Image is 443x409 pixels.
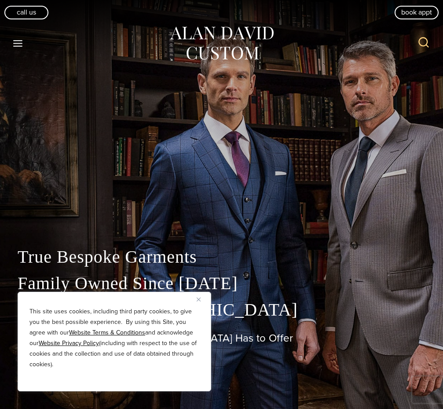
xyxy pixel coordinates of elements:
button: Close [197,294,207,305]
img: Close [197,297,201,301]
a: Call Us [4,6,48,19]
img: Alan David Custom [169,24,275,63]
h1: The Best Custom Suits [GEOGRAPHIC_DATA] Has to Offer [18,332,425,345]
p: This site uses cookies, including third party cookies, to give you the best possible experience. ... [29,306,199,370]
p: True Bespoke Garments Family Owned Since [DATE] Made in the [GEOGRAPHIC_DATA] [18,244,425,323]
a: Website Privacy Policy [39,338,99,348]
button: View Search Form [413,33,434,54]
button: Open menu [9,35,27,51]
a: Website Terms & Conditions [69,328,145,337]
a: book appt [395,6,439,19]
